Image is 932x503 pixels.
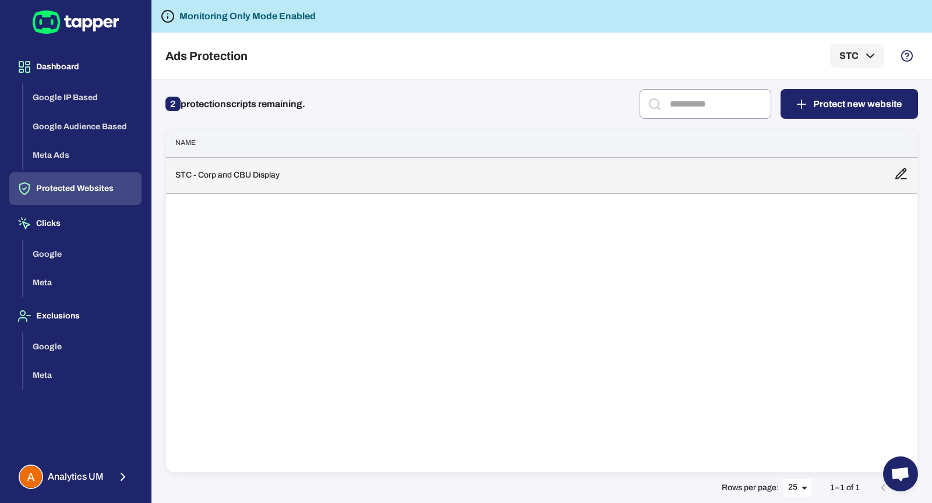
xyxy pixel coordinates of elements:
td: STC - Corp and CBU Display [166,157,885,193]
p: protection scripts remaining. [165,95,305,114]
a: Google Audience Based [23,121,142,130]
button: Dashboard [9,51,142,83]
button: Meta Ads [23,141,142,170]
button: Protected Websites [9,172,142,205]
p: Rows per page: [722,483,779,493]
a: Meta [23,277,142,287]
button: Clicks [9,207,142,240]
button: Meta [23,361,142,390]
h5: Ads Protection [165,49,248,63]
a: Clicks [9,218,142,228]
button: Meta [23,268,142,297]
button: Analytics UMAnalytics UM [9,460,142,494]
div: 25 [783,479,811,496]
a: Exclusions [9,310,142,320]
h6: Monitoring Only Mode Enabled [179,9,316,23]
button: STC [830,44,884,68]
svg: Tapper is not blocking any fraudulent activity for this domain [161,9,175,23]
a: Protected Websites [9,183,142,193]
button: Protect new website [781,89,918,119]
th: Name [166,129,885,157]
p: 1–1 of 1 [830,483,860,493]
button: Google [23,240,142,269]
img: Analytics UM [20,466,42,488]
span: 2 [165,97,181,111]
button: Exclusions [9,300,142,332]
span: Analytics UM [48,471,104,483]
a: Google [23,341,142,350]
div: Open chat [883,456,918,491]
button: Google [23,332,142,362]
a: Google IP Based [23,92,142,102]
a: Meta [23,370,142,380]
a: Dashboard [9,61,142,71]
button: Google Audience Based [23,112,142,141]
a: Google [23,248,142,258]
button: Google IP Based [23,83,142,112]
a: Meta Ads [23,150,142,160]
